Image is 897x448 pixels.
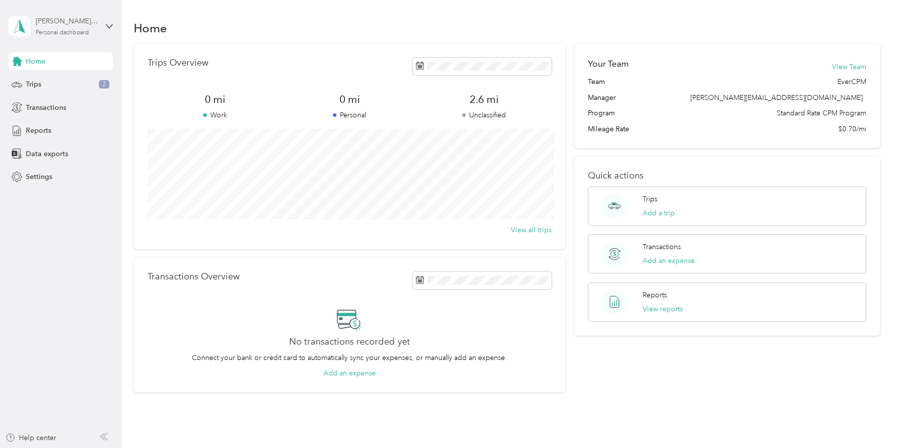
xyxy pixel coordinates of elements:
[837,77,866,87] span: EverCPM
[99,80,109,89] span: 2
[26,102,66,113] span: Transactions
[26,172,52,182] span: Settings
[282,92,417,106] span: 0 mi
[282,110,417,120] p: Personal
[148,92,282,106] span: 0 mi
[690,93,863,102] span: [PERSON_NAME][EMAIL_ADDRESS][DOMAIN_NAME]
[588,92,616,103] span: Manager
[5,433,56,443] button: Help center
[838,124,866,134] span: $0.70/mi
[588,77,605,87] span: Team
[324,368,376,378] button: Add an expense
[511,225,552,235] button: View all trips
[832,62,866,72] button: View Team
[588,124,629,134] span: Mileage Rate
[289,337,410,347] h2: No transactions recorded yet
[148,58,208,68] p: Trips Overview
[26,56,45,67] span: Home
[643,304,683,314] button: View reports
[36,30,89,36] div: Personal dashboard
[643,194,657,204] p: Trips
[588,58,629,70] h2: Your Team
[417,110,552,120] p: Unclassified
[777,108,866,118] span: Standard Rate CPM Program
[36,16,98,26] div: [PERSON_NAME][EMAIL_ADDRESS][DOMAIN_NAME]
[417,92,552,106] span: 2.6 mi
[26,125,51,136] span: Reports
[192,353,507,363] p: Connect your bank or credit card to automatically sync your expenses, or manually add an expense.
[588,108,615,118] span: Program
[643,208,675,218] button: Add a trip
[643,242,681,252] p: Transactions
[26,79,41,90] span: Trips
[643,256,695,266] button: Add an expense
[148,110,282,120] p: Work
[643,290,667,300] p: Reports
[841,392,897,448] iframe: Everlance-gr Chat Button Frame
[148,271,240,282] p: Transactions Overview
[588,171,866,181] p: Quick actions
[26,149,68,159] span: Data exports
[134,23,167,33] h1: Home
